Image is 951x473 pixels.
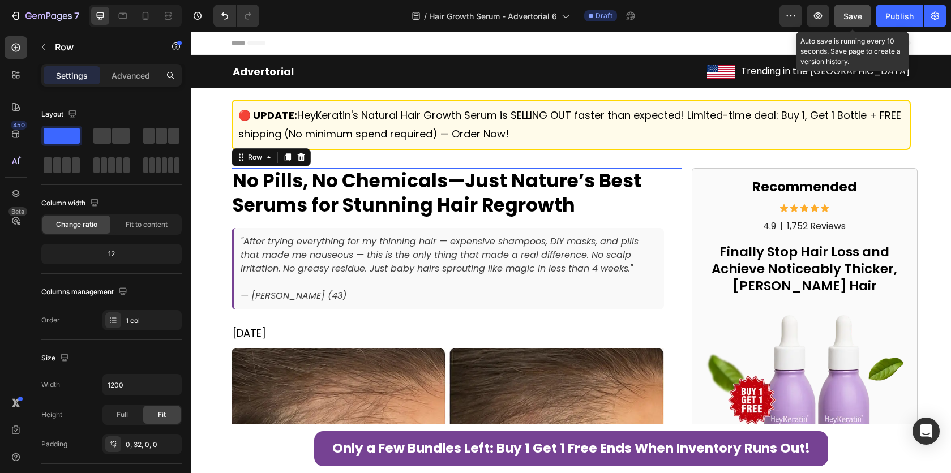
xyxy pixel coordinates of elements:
[572,189,585,201] p: 4.9
[126,220,168,230] span: Fit to content
[117,410,128,420] span: Full
[55,40,151,54] p: Row
[41,196,101,211] div: Column width
[56,70,88,81] p: Settings
[41,410,62,420] div: Height
[843,11,862,21] span: Save
[112,70,150,81] p: Advanced
[74,9,79,23] p: 7
[834,5,871,27] button: Save
[913,418,940,445] div: Open Intercom Messenger
[48,76,106,91] strong: 🔴 UPDATE:
[55,121,74,131] div: Row
[41,107,79,122] div: Layout
[41,285,130,300] div: Columns management
[424,10,427,22] span: /
[562,146,666,164] span: Recommended
[42,294,75,308] span: [DATE]
[41,315,60,325] div: Order
[41,351,71,366] div: Size
[191,32,951,473] iframe: Design area
[213,5,259,27] div: Undo/Redo
[126,316,179,326] div: 1 col
[885,10,914,22] div: Publish
[429,10,557,22] span: Hair Growth Serum - Advertorial 6
[56,220,97,230] span: Change ratio
[596,189,655,201] p: 1,752 Reviews
[46,74,714,113] div: Rich Text Editor. Editing area: main
[42,137,473,186] p: ⁠⁠⁠⁠⁠⁠⁠
[596,11,612,21] span: Draft
[521,211,706,263] span: Finally Stop Hair Loss and Achieve Noticeably Thicker, [PERSON_NAME] Hair
[41,439,67,449] div: Padding
[123,399,637,435] a: Only a Few Bundles Left: Buy 1 Get 1 Free Ends When Inventory Runs Out!
[48,76,710,109] span: HeyKeratin's Natural Hair Growth Serum is SELLING OUT faster than expected! Limited-time deal: Bu...
[876,5,923,27] button: Publish
[50,257,156,270] span: — [PERSON_NAME] (43)
[516,33,545,48] img: gempages_469087886981989598-94426725-9fc2-460d-a47b-805c858a4939.png
[550,34,719,46] p: Trending in the [GEOGRAPHIC_DATA]
[126,440,179,450] div: 0, 32, 0, 0
[41,291,474,312] div: Rich Text Editor. Editing area: main
[42,136,451,187] strong: No Pills, No Chemicals—Just Nature’s Best Serums for Stunning Hair Regrowth
[11,121,27,130] div: 450
[589,189,592,201] p: |
[5,5,84,27] button: 7
[103,375,181,395] input: Auto
[41,380,60,390] div: Width
[8,207,27,216] div: Beta
[41,136,474,187] h1: Rich Text Editor. Editing area: main
[44,246,179,262] div: 12
[142,408,619,425] p: Only a Few Bundles Left: Buy 1 Get 1 Free Ends When Inventory Runs Out!
[158,410,166,420] span: Fit
[50,203,448,243] span: "After trying everything for my thinning hair — expensive shampoos, DIY masks, and pills that mad...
